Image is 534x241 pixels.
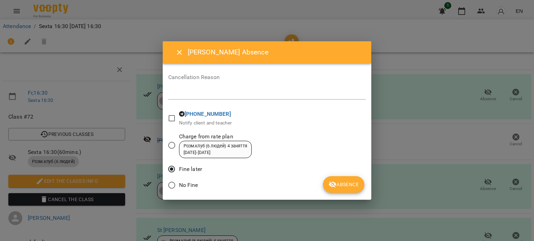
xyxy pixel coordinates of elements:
span: Charge from rate plan [179,132,252,141]
h6: [PERSON_NAME] Absence [188,47,363,58]
a: [PHONE_NUMBER] [185,111,231,117]
span: Fine later [179,165,202,173]
span: No Fine [179,181,198,189]
button: Close [171,44,188,61]
div: Розм.клуб (6 людей) 4 заняття [DATE] - [DATE] [184,143,247,156]
button: Absence [323,176,364,193]
label: Cancellation Reason [168,75,366,80]
span: Absence [329,180,359,189]
p: Notify client and teacher [179,120,232,127]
